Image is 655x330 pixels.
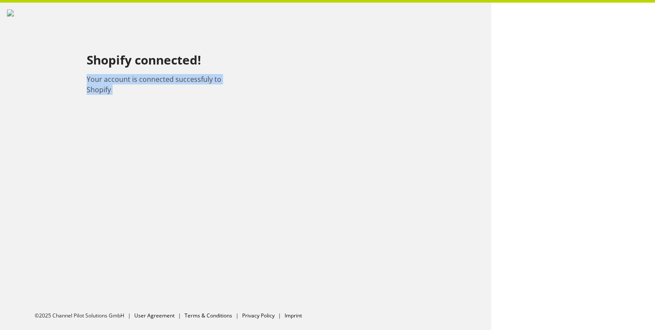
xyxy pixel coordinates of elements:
[134,312,175,319] a: User Agreement
[185,312,232,319] a: Terms & Conditions
[87,53,246,67] h1: Shopify connected!
[285,312,302,319] a: Imprint
[242,312,275,319] a: Privacy Policy
[35,312,134,320] li: ©2025 Channel Pilot Solutions GmbH
[7,10,14,16] img: 00fd0c2968333bded0a06517299d5b97.svg
[87,74,246,95] p: Your account is connected successfuly to Shopify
